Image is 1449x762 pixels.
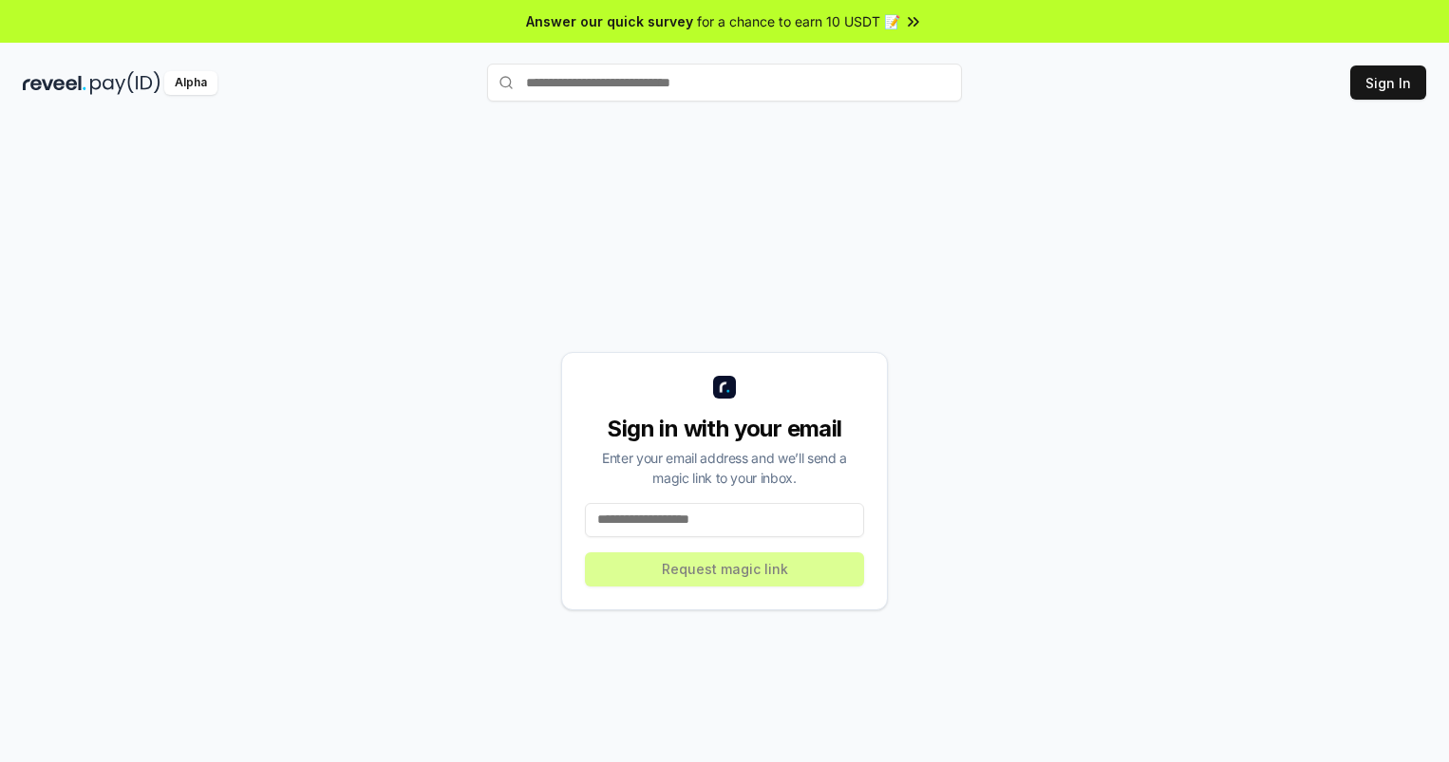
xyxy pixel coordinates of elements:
img: logo_small [713,376,736,399]
div: Sign in with your email [585,414,864,444]
div: Enter your email address and we’ll send a magic link to your inbox. [585,448,864,488]
span: Answer our quick survey [526,11,693,31]
button: Sign In [1350,65,1426,100]
img: pay_id [90,71,160,95]
img: reveel_dark [23,71,86,95]
span: for a chance to earn 10 USDT 📝 [697,11,900,31]
div: Alpha [164,71,217,95]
